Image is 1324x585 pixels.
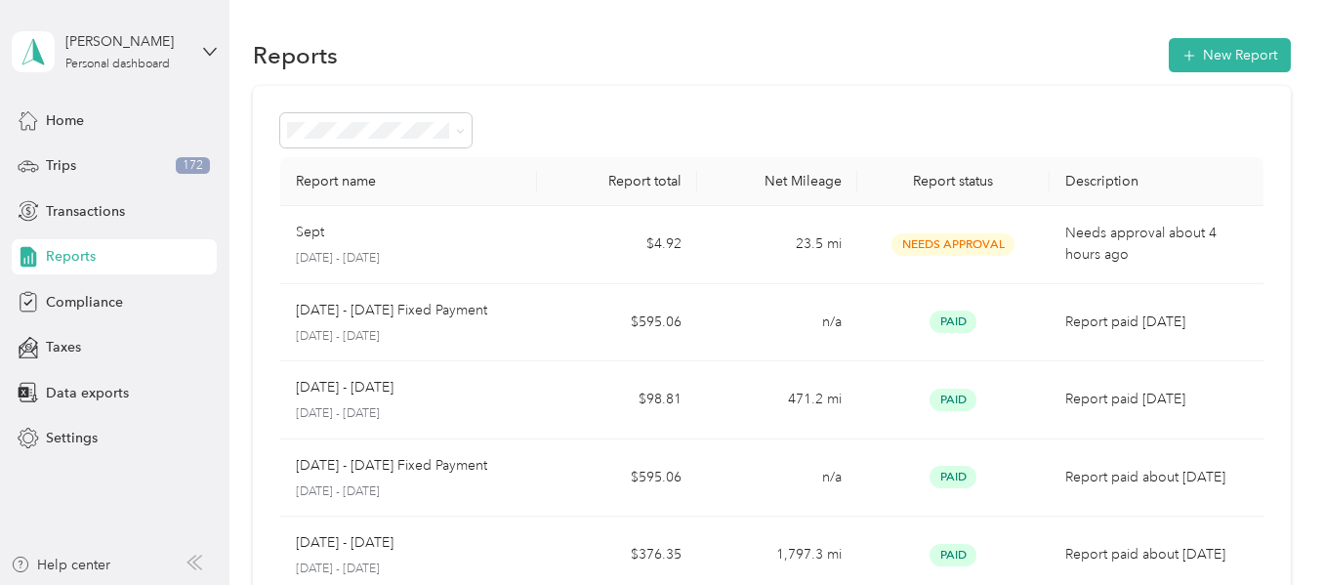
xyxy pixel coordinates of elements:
th: Description [1050,157,1263,206]
span: 172 [176,157,210,175]
td: $98.81 [537,361,697,439]
td: $4.92 [537,206,697,284]
p: [DATE] - [DATE] [296,483,520,501]
span: Compliance [46,292,123,313]
span: Data exports [46,383,129,403]
span: Trips [46,155,76,176]
th: Report name [280,157,536,206]
span: Paid [930,311,976,333]
p: [DATE] - [DATE] Fixed Payment [296,300,487,321]
span: Taxes [46,337,81,357]
iframe: Everlance-gr Chat Button Frame [1215,476,1324,585]
p: [DATE] - [DATE] [296,561,520,578]
div: Personal dashboard [65,59,170,70]
p: Report paid [DATE] [1065,389,1248,410]
span: Settings [46,428,98,448]
div: Report status [873,173,1034,189]
span: Paid [930,466,976,488]
p: Report paid about [DATE] [1065,544,1248,565]
td: 471.2 mi [697,361,857,439]
span: Paid [930,544,976,566]
td: $595.06 [537,439,697,518]
h1: Reports [253,45,338,65]
button: New Report [1169,38,1291,72]
p: Report paid about [DATE] [1065,467,1248,488]
p: [DATE] - [DATE] [296,532,393,554]
p: [DATE] - [DATE] [296,250,520,268]
td: n/a [697,284,857,362]
td: $595.06 [537,284,697,362]
button: Help center [11,555,110,575]
p: [DATE] - [DATE] [296,328,520,346]
td: 23.5 mi [697,206,857,284]
span: Home [46,110,84,131]
p: [DATE] - [DATE] [296,377,393,398]
p: [DATE] - [DATE] [296,405,520,423]
span: Transactions [46,201,125,222]
div: [PERSON_NAME] [65,31,187,52]
span: Paid [930,389,976,411]
p: Report paid [DATE] [1065,312,1248,333]
p: [DATE] - [DATE] Fixed Payment [296,455,487,477]
td: n/a [697,439,857,518]
span: Needs Approval [891,233,1014,256]
th: Net Mileage [697,157,857,206]
span: Reports [46,246,96,267]
p: Needs approval about 4 hours ago [1065,223,1248,266]
p: Sept [296,222,324,243]
th: Report total [537,157,697,206]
